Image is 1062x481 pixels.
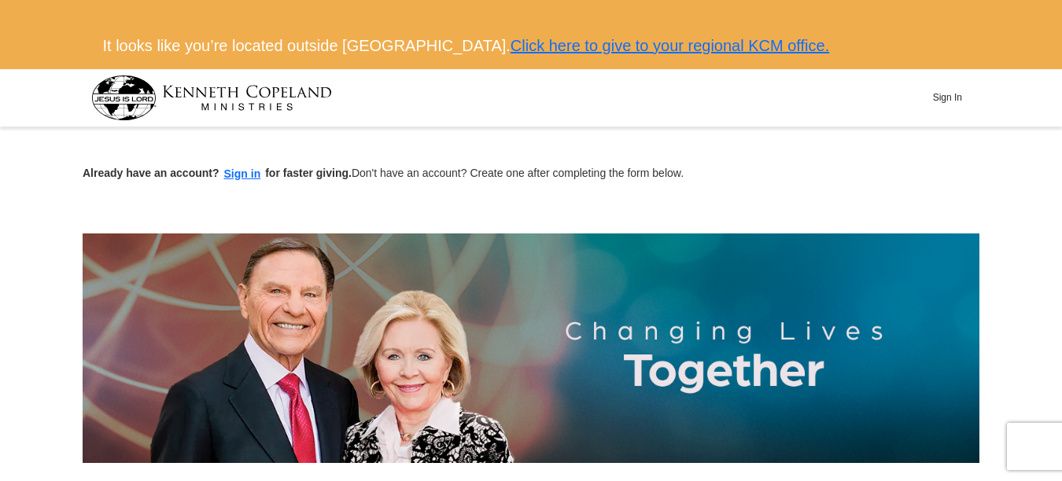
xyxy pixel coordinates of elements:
[511,37,829,54] a: Click here to give to your regional KCM office.
[219,165,266,183] button: Sign in
[924,86,971,110] button: Sign In
[91,75,332,120] img: kcm-header-logo.svg
[83,165,979,183] p: Don't have an account? Create one after completing the form below.
[83,167,352,179] strong: Already have an account? for faster giving.
[91,23,972,69] div: It looks like you’re located outside [GEOGRAPHIC_DATA].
